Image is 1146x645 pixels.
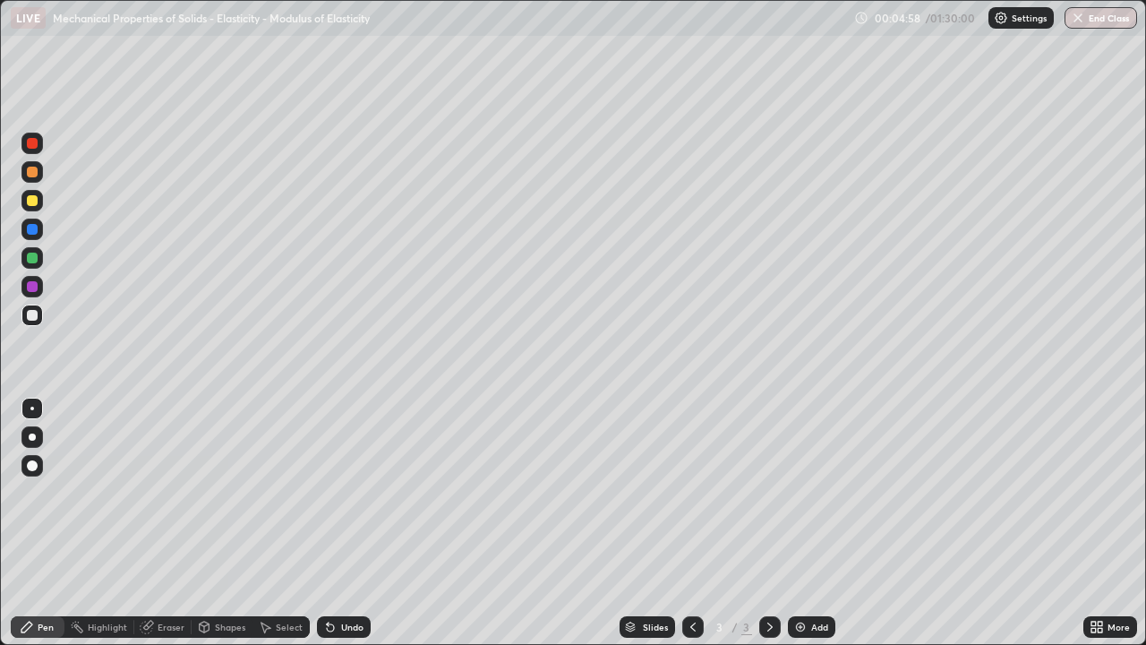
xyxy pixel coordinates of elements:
div: Shapes [215,623,245,632]
div: More [1108,623,1130,632]
div: / [732,622,738,632]
div: Add [811,623,828,632]
div: Pen [38,623,54,632]
div: Highlight [88,623,127,632]
p: Mechanical Properties of Solids - Elasticity - Modulus of Elasticity [53,11,370,25]
img: end-class-cross [1071,11,1085,25]
div: 3 [711,622,729,632]
p: LIVE [16,11,40,25]
button: End Class [1065,7,1137,29]
div: Select [276,623,303,632]
div: Eraser [158,623,184,632]
div: Slides [643,623,668,632]
p: Settings [1012,13,1047,22]
img: class-settings-icons [994,11,1008,25]
div: 3 [741,619,752,635]
div: Undo [341,623,363,632]
img: add-slide-button [793,620,808,634]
